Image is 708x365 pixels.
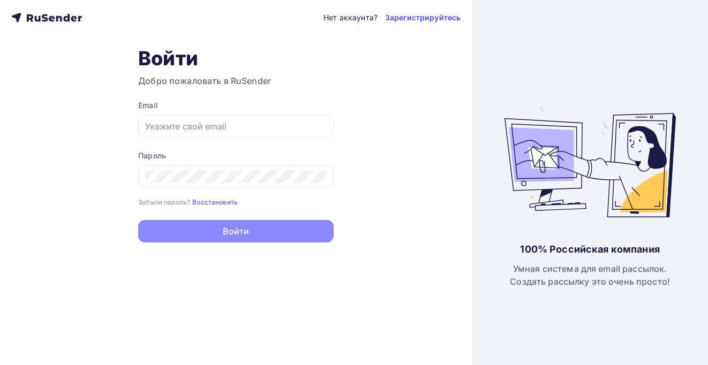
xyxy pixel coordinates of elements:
h3: Добро пожаловать в RuSender [138,74,334,87]
small: Восстановить [192,198,238,206]
div: Пароль [138,150,334,161]
a: Восстановить [192,197,238,206]
h1: Войти [138,47,334,70]
button: Войти [138,220,334,242]
div: Нет аккаунта? [323,12,378,23]
div: 100% Российская компания [520,243,659,256]
a: Зарегистрируйтесь [385,12,461,23]
small: Забыли пароль? [138,198,190,206]
input: Укажите свой email [145,120,327,133]
div: Email [138,100,334,111]
div: Умная система для email рассылок. Создать рассылку это очень просто! [510,262,670,288]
